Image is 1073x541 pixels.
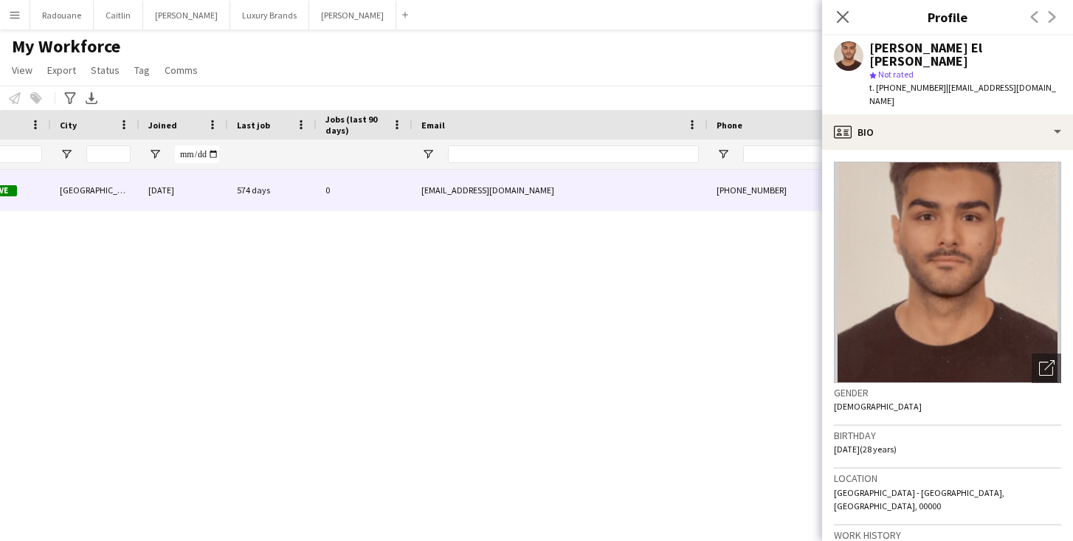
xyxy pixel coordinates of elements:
img: Crew avatar or photo [834,162,1061,383]
div: Bio [822,114,1073,150]
div: Open photos pop-in [1032,354,1061,383]
span: Email [421,120,445,131]
span: [DEMOGRAPHIC_DATA] [834,401,922,412]
h3: Profile [822,7,1073,27]
button: [PERSON_NAME] [143,1,230,30]
a: View [6,61,38,80]
span: [GEOGRAPHIC_DATA] - [GEOGRAPHIC_DATA], [GEOGRAPHIC_DATA], 00000 [834,487,1004,511]
input: Phone Filter Input [743,145,888,163]
h3: Location [834,472,1061,485]
div: [GEOGRAPHIC_DATA] [51,170,139,210]
div: 0 [317,170,413,210]
div: [DATE] [139,170,228,210]
span: t. [PHONE_NUMBER] [869,82,946,93]
span: Last job [237,120,270,131]
button: Open Filter Menu [717,148,730,161]
a: Status [85,61,125,80]
a: Comms [159,61,204,80]
button: [PERSON_NAME] [309,1,396,30]
app-action-btn: Advanced filters [61,89,79,107]
app-action-btn: Export XLSX [83,89,100,107]
button: Radouane [30,1,94,30]
a: Export [41,61,82,80]
span: Joined [148,120,177,131]
span: View [12,63,32,77]
h3: Gender [834,386,1061,399]
span: Comms [165,63,198,77]
div: [PERSON_NAME] El [PERSON_NAME] [869,41,1061,68]
input: City Filter Input [86,145,131,163]
span: Export [47,63,76,77]
input: Email Filter Input [448,145,699,163]
span: [DATE] (28 years) [834,444,897,455]
button: Luxury Brands [230,1,309,30]
span: | [EMAIL_ADDRESS][DOMAIN_NAME] [869,82,1056,106]
span: Phone [717,120,742,131]
div: [PHONE_NUMBER] [708,170,897,210]
button: Open Filter Menu [421,148,435,161]
input: Joined Filter Input [175,145,219,163]
button: Open Filter Menu [60,148,73,161]
h3: Birthday [834,429,1061,442]
span: Tag [134,63,150,77]
span: City [60,120,77,131]
a: Tag [128,61,156,80]
div: 574 days [228,170,317,210]
span: Jobs (last 90 days) [325,114,386,136]
div: [EMAIL_ADDRESS][DOMAIN_NAME] [413,170,708,210]
span: Not rated [878,69,914,80]
span: My Workforce [12,35,120,58]
button: Caitlin [94,1,143,30]
span: Status [91,63,120,77]
button: Open Filter Menu [148,148,162,161]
